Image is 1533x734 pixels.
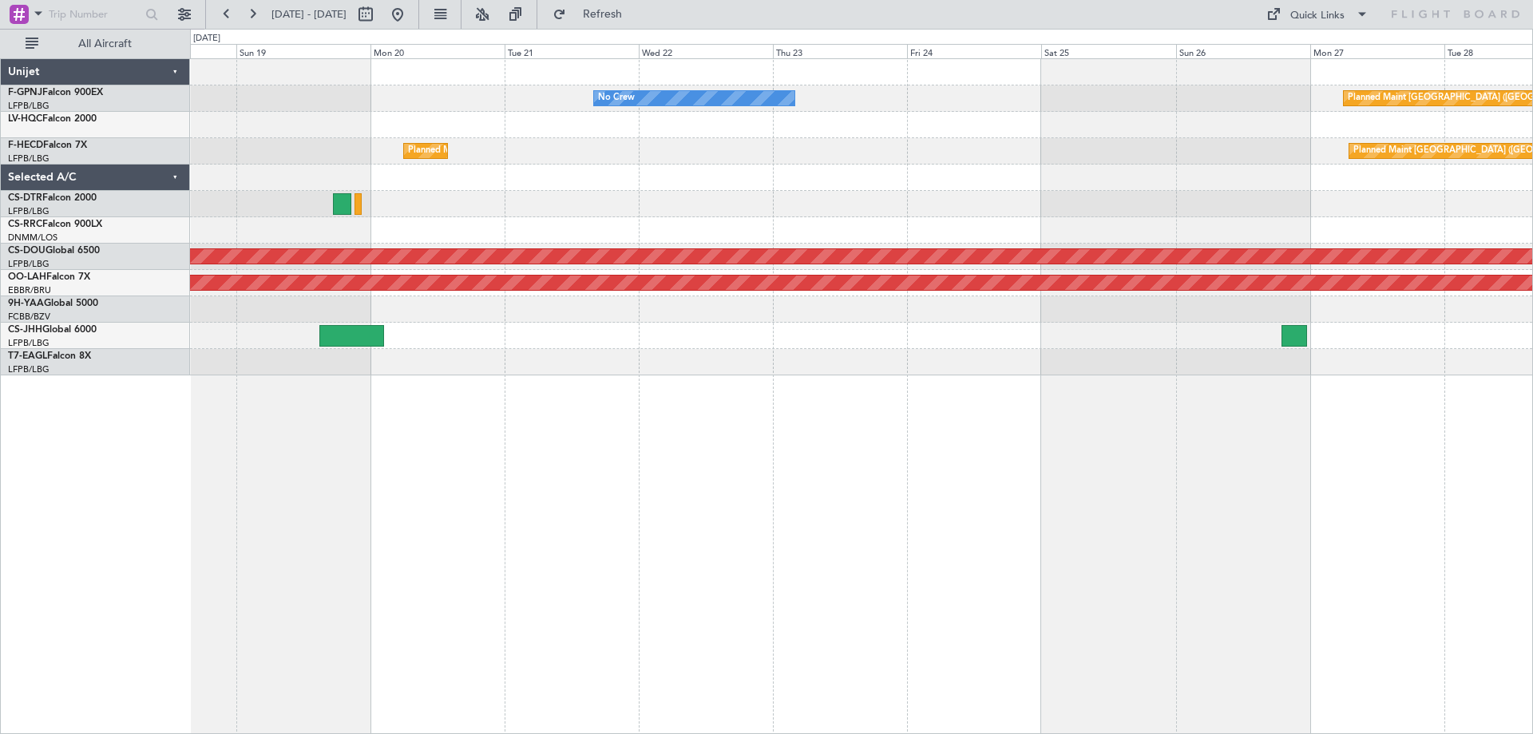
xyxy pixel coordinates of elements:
div: Wed 22 [639,44,773,58]
span: [DATE] - [DATE] [271,7,347,22]
div: Thu 23 [773,44,907,58]
a: T7-EAGLFalcon 8X [8,351,91,361]
span: F-HECD [8,141,43,150]
div: [DATE] [193,32,220,46]
span: T7-EAGL [8,351,47,361]
a: CS-RRCFalcon 900LX [8,220,102,229]
span: F-GPNJ [8,88,42,97]
div: No Crew [598,86,635,110]
div: Sun 19 [236,44,370,58]
a: CS-DTRFalcon 2000 [8,193,97,203]
a: LFPB/LBG [8,337,50,349]
a: CS-DOUGlobal 6500 [8,246,100,256]
div: Fri 24 [907,44,1041,58]
a: FCBB/BZV [8,311,50,323]
a: 9H-YAAGlobal 5000 [8,299,98,308]
a: OO-LAHFalcon 7X [8,272,90,282]
a: LFPB/LBG [8,258,50,270]
a: LFPB/LBG [8,363,50,375]
a: LFPB/LBG [8,153,50,165]
div: Mon 20 [370,44,505,58]
div: Tue 21 [505,44,639,58]
a: CS-JHHGlobal 6000 [8,325,97,335]
a: LFPB/LBG [8,100,50,112]
a: LFPB/LBG [8,205,50,217]
button: Quick Links [1258,2,1377,27]
span: All Aircraft [42,38,168,50]
button: All Aircraft [18,31,173,57]
span: CS-DOU [8,246,46,256]
div: Sat 25 [1041,44,1175,58]
span: Refresh [569,9,636,20]
span: CS-DTR [8,193,42,203]
span: LV-HQC [8,114,42,124]
a: EBBR/BRU [8,284,51,296]
span: 9H-YAA [8,299,44,308]
span: CS-JHH [8,325,42,335]
a: F-GPNJFalcon 900EX [8,88,103,97]
input: Trip Number [49,2,141,26]
div: Mon 27 [1310,44,1444,58]
span: CS-RRC [8,220,42,229]
a: DNMM/LOS [8,232,57,244]
div: Quick Links [1290,8,1345,24]
button: Refresh [545,2,641,27]
div: Planned Maint [GEOGRAPHIC_DATA] ([GEOGRAPHIC_DATA]) [408,139,660,163]
a: LV-HQCFalcon 2000 [8,114,97,124]
a: F-HECDFalcon 7X [8,141,87,150]
div: Sun 26 [1176,44,1310,58]
span: OO-LAH [8,272,46,282]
